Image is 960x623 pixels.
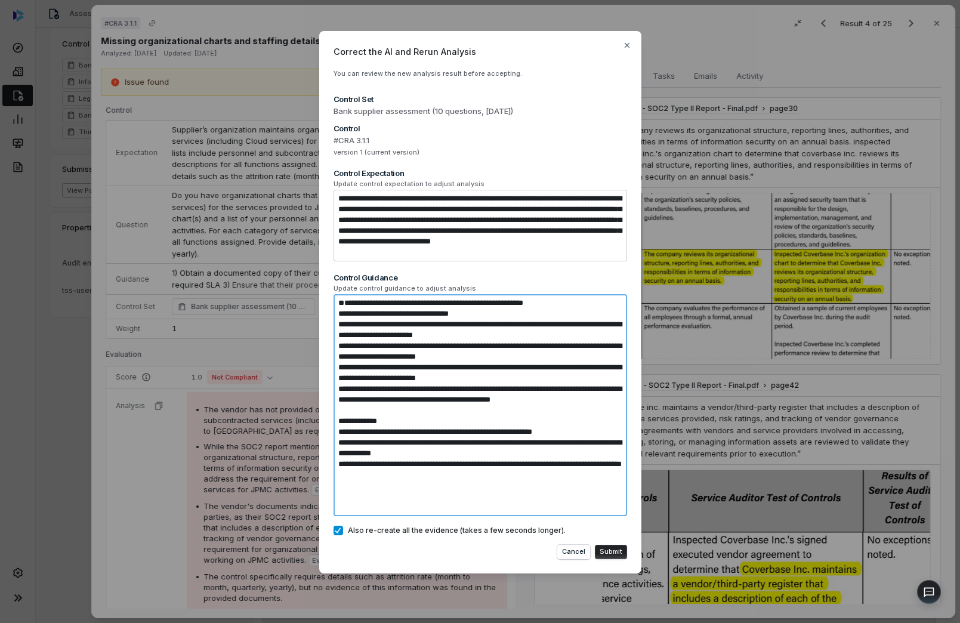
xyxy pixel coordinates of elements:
span: #CRA 3.1.1 [334,135,627,147]
button: Cancel [557,545,590,559]
div: Control Guidance [334,272,627,283]
span: Correct the AI and Rerun Analysis [334,45,627,58]
button: Submit [595,545,627,559]
div: Control Set [334,94,627,104]
span: version 1 (current version) [334,148,627,157]
span: You can review the new analysis result before accepting. [334,69,522,78]
span: Bank supplier assessment (10 questions, [DATE]) [334,106,627,118]
span: Update control expectation to adjust analysis [334,180,627,189]
div: Control Expectation [334,168,627,178]
div: Control [334,123,627,134]
button: Also re-create all the evidence (takes a few seconds longer). [334,526,343,535]
span: Also re-create all the evidence (takes a few seconds longer). [348,526,566,535]
span: Update control guidance to adjust analysis [334,284,627,293]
